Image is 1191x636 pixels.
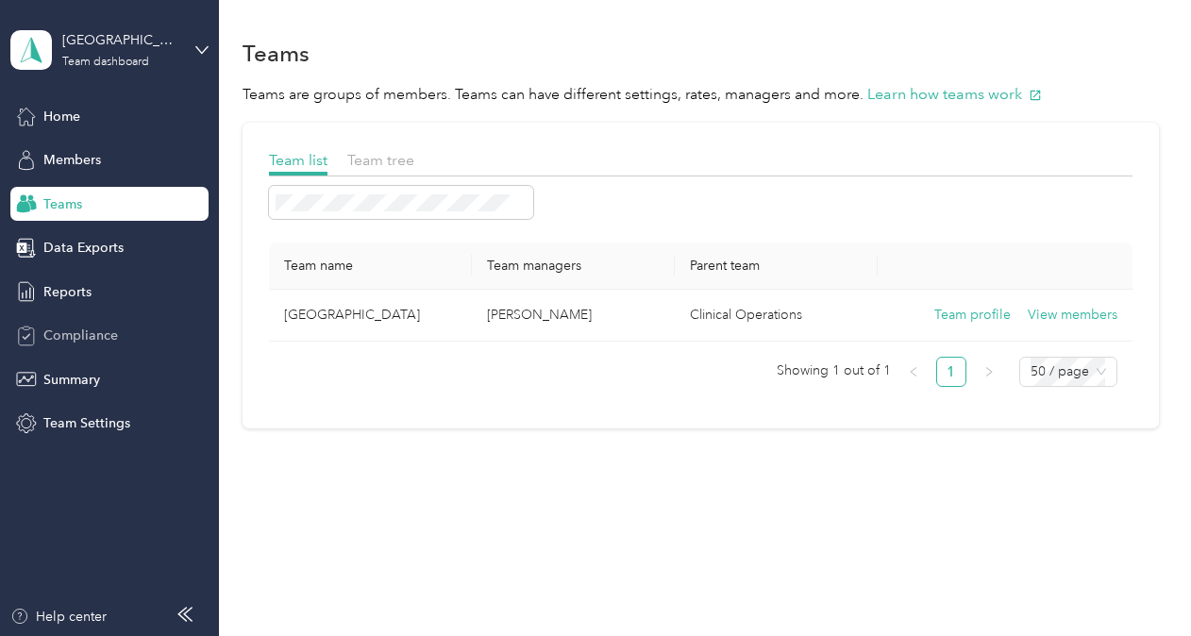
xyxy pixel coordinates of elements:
button: View members [1028,305,1117,326]
div: Team dashboard [62,57,149,68]
button: right [974,357,1004,387]
th: Team managers [472,243,675,290]
span: Home [43,107,80,126]
span: Showing 1 out of 1 [777,357,891,385]
div: [GEOGRAPHIC_DATA] [62,30,180,50]
td: Clinical Operations [675,290,878,342]
span: Compliance [43,326,118,345]
span: Data Exports [43,238,124,258]
span: Summary [43,370,100,390]
button: Learn how teams work [867,83,1042,107]
th: Parent team [675,243,878,290]
li: Previous Page [898,357,929,387]
iframe: Everlance-gr Chat Button Frame [1085,530,1191,636]
li: Next Page [974,357,1004,387]
td: Springfield [269,290,472,342]
span: Members [43,150,101,170]
span: Teams [43,194,82,214]
span: right [983,366,995,377]
span: Team Settings [43,413,130,433]
p: Teams are groups of members. Teams can have different settings, rates, managers and more. [243,83,1159,107]
button: Help center [10,607,107,627]
span: Team tree [347,151,414,169]
button: Team profile [934,305,1011,326]
li: 1 [936,357,966,387]
span: Reports [43,282,92,302]
div: Page Size [1019,357,1117,387]
span: Team list [269,151,327,169]
th: Team name [269,243,472,290]
p: [PERSON_NAME] [487,305,660,326]
h1: Teams [243,43,310,63]
span: left [908,366,919,377]
span: 50 / page [1031,358,1106,386]
button: left [898,357,929,387]
a: 1 [937,358,965,386]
